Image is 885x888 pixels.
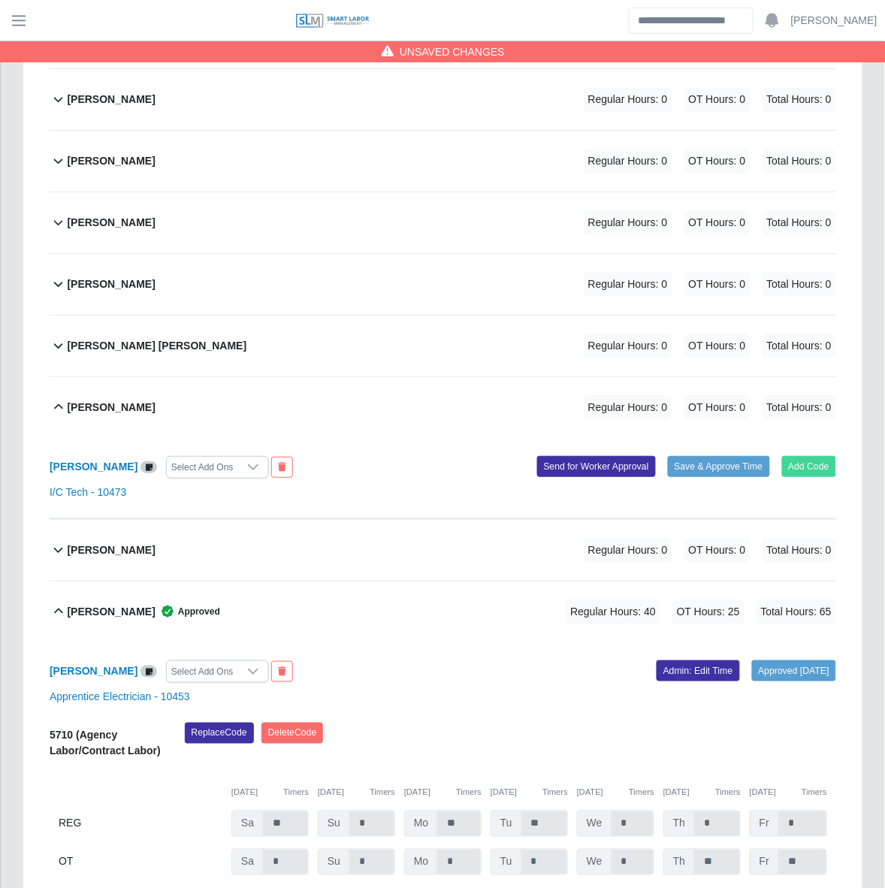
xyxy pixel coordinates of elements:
[668,456,770,477] button: Save & Approve Time
[672,600,745,624] span: OT Hours: 25
[715,787,741,799] button: Timers
[750,811,779,837] span: Fr
[67,92,155,107] b: [PERSON_NAME]
[50,461,137,473] a: [PERSON_NAME]
[750,849,779,875] span: Fr
[763,334,836,358] span: Total Hours: 0
[537,456,656,477] button: Send for Worker Approval
[50,192,836,253] button: [PERSON_NAME] Regular Hours: 0 OT Hours: 0 Total Hours: 0
[577,811,612,837] span: We
[50,254,836,315] button: [PERSON_NAME] Regular Hours: 0 OT Hours: 0 Total Hours: 0
[59,811,222,837] div: REG
[50,486,126,498] a: I/C Tech - 10473
[763,149,836,174] span: Total Hours: 0
[404,849,438,875] span: Mo
[167,661,238,682] div: Select Add Ons
[318,811,350,837] span: Su
[584,149,672,174] span: Regular Hours: 0
[684,149,751,174] span: OT Hours: 0
[684,210,751,235] span: OT Hours: 0
[231,849,264,875] span: Sa
[802,787,827,799] button: Timers
[67,400,155,415] b: [PERSON_NAME]
[185,723,254,744] button: ReplaceCode
[663,787,741,799] div: [DATE]
[763,395,836,420] span: Total Hours: 0
[156,604,220,619] span: Approved
[404,787,482,799] div: [DATE]
[791,13,877,29] a: [PERSON_NAME]
[757,600,836,624] span: Total Hours: 65
[67,338,246,354] b: [PERSON_NAME] [PERSON_NAME]
[231,811,264,837] span: Sa
[542,787,568,799] button: Timers
[140,665,157,677] a: View/Edit Notes
[629,787,654,799] button: Timers
[400,44,505,59] span: Unsaved Changes
[50,131,836,192] button: [PERSON_NAME] Regular Hours: 0 OT Hours: 0 Total Hours: 0
[231,787,309,799] div: [DATE]
[752,660,836,681] a: Approved [DATE]
[629,8,754,34] input: Search
[584,272,672,297] span: Regular Hours: 0
[684,334,751,358] span: OT Hours: 0
[50,377,836,438] button: [PERSON_NAME] Regular Hours: 0 OT Hours: 0 Total Hours: 0
[67,604,155,620] b: [PERSON_NAME]
[295,13,370,29] img: SLM Logo
[584,334,672,358] span: Regular Hours: 0
[67,542,155,558] b: [PERSON_NAME]
[167,457,238,478] div: Select Add Ons
[750,787,827,799] div: [DATE]
[491,787,568,799] div: [DATE]
[491,849,522,875] span: Tu
[763,87,836,112] span: Total Hours: 0
[50,69,836,130] button: [PERSON_NAME] Regular Hours: 0 OT Hours: 0 Total Hours: 0
[584,87,672,112] span: Regular Hours: 0
[584,395,672,420] span: Regular Hours: 0
[318,787,395,799] div: [DATE]
[67,153,155,169] b: [PERSON_NAME]
[50,690,190,702] a: Apprentice Electrician - 10453
[577,787,654,799] div: [DATE]
[67,276,155,292] b: [PERSON_NAME]
[782,456,837,477] button: Add Code
[684,395,751,420] span: OT Hours: 0
[261,723,324,744] button: DeleteCode
[404,811,438,837] span: Mo
[763,272,836,297] span: Total Hours: 0
[657,660,740,681] a: Admin: Edit Time
[271,457,293,478] button: End Worker & Remove from the Timesheet
[67,215,155,231] b: [PERSON_NAME]
[140,461,157,473] a: View/Edit Notes
[318,849,350,875] span: Su
[50,665,137,677] a: [PERSON_NAME]
[584,210,672,235] span: Regular Hours: 0
[663,811,695,837] span: Th
[456,787,482,799] button: Timers
[684,538,751,563] span: OT Hours: 0
[684,87,751,112] span: OT Hours: 0
[50,316,836,376] button: [PERSON_NAME] [PERSON_NAME] Regular Hours: 0 OT Hours: 0 Total Hours: 0
[684,272,751,297] span: OT Hours: 0
[271,661,293,682] button: End Worker & Remove from the Timesheet
[663,849,695,875] span: Th
[584,538,672,563] span: Regular Hours: 0
[566,600,660,624] span: Regular Hours: 40
[370,787,395,799] button: Timers
[50,729,161,757] b: 5710 (Agency Labor/Contract Labor)
[50,520,836,581] button: [PERSON_NAME] Regular Hours: 0 OT Hours: 0 Total Hours: 0
[491,811,522,837] span: Tu
[577,849,612,875] span: We
[763,538,836,563] span: Total Hours: 0
[50,581,836,642] button: [PERSON_NAME] Approved Regular Hours: 40 OT Hours: 25 Total Hours: 65
[763,210,836,235] span: Total Hours: 0
[283,787,309,799] button: Timers
[59,849,222,875] div: OT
